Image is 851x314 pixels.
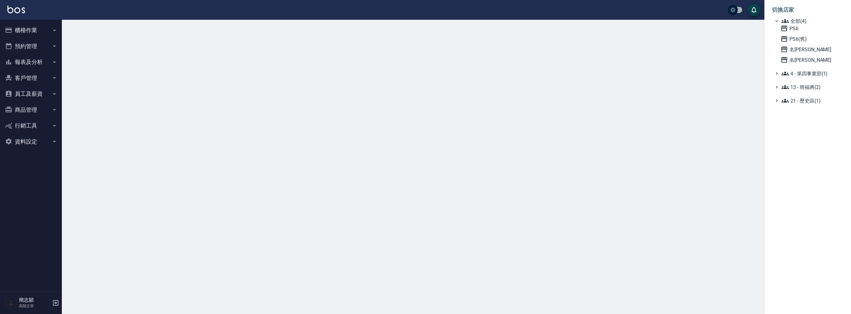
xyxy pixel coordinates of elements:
[781,17,841,25] span: 全部(4)
[780,25,841,32] span: PS6
[781,97,841,104] span: 21 - 歷史區(1)
[780,35,841,43] span: PS6(舊)
[781,83,841,91] span: 13 - 簡福將(2)
[780,46,841,53] span: 名[PERSON_NAME]
[772,2,844,17] li: 切換店家
[780,56,841,64] span: 名[PERSON_NAME]
[781,70,841,77] span: 4 - 第四事業部(1)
